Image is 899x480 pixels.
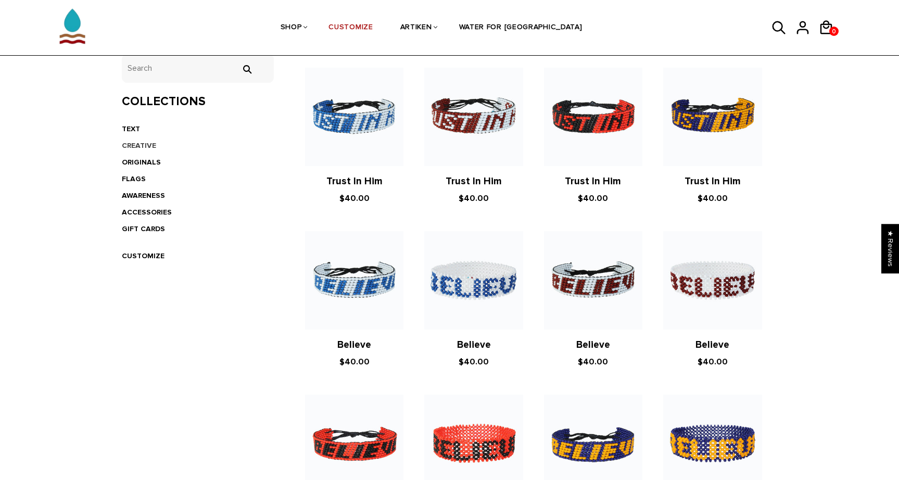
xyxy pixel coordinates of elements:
span: $40.00 [339,193,370,204]
a: Trust In Him [565,175,621,187]
input: Search [122,54,274,83]
span: $40.00 [459,193,489,204]
span: $40.00 [339,357,370,367]
div: Click to open Judge.me floating reviews tab [881,224,899,273]
a: Believe [695,339,729,351]
a: Believe [457,339,491,351]
a: CUSTOMIZE [328,1,373,56]
a: FLAGS [122,174,146,183]
a: 0 [829,27,839,36]
a: WATER FOR [GEOGRAPHIC_DATA] [459,1,583,56]
h3: Collections [122,94,274,109]
a: ARTIKEN [400,1,432,56]
a: CUSTOMIZE [122,251,164,260]
a: Trust In Him [326,175,383,187]
a: CREATIVE [122,141,156,150]
a: Trust In Him [685,175,741,187]
a: Believe [576,339,610,351]
input: Search [236,65,257,74]
a: Believe [337,339,371,351]
span: 0 [829,25,839,38]
span: $40.00 [459,357,489,367]
span: $40.00 [698,357,728,367]
a: AWARENESS [122,191,165,200]
a: Trust In Him [446,175,502,187]
a: ACCESSORIES [122,208,172,217]
span: $40.00 [578,357,608,367]
a: ORIGINALS [122,158,161,167]
a: TEXT [122,124,140,133]
a: SHOP [281,1,302,56]
span: $40.00 [578,193,608,204]
span: $40.00 [698,193,728,204]
a: GIFT CARDS [122,224,165,233]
